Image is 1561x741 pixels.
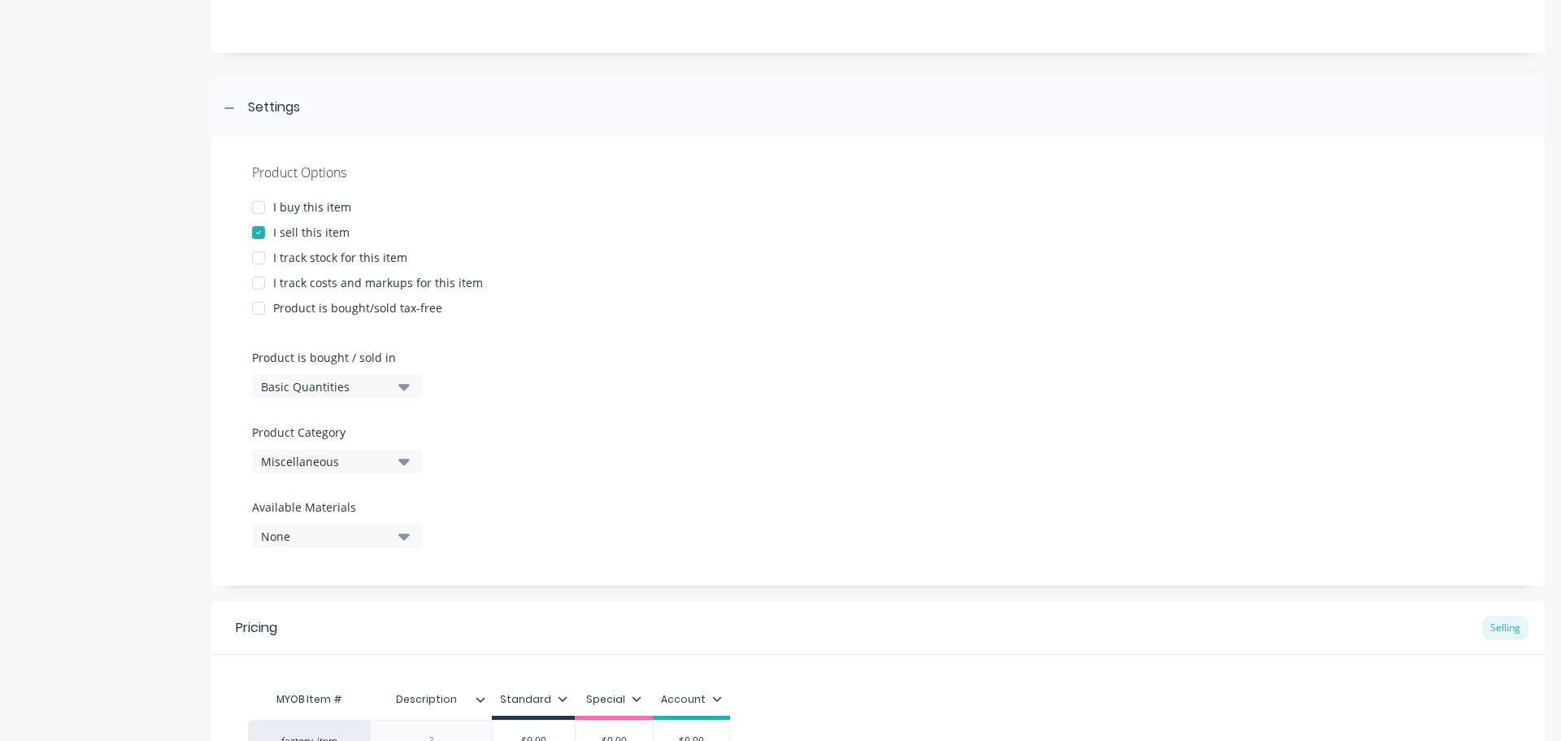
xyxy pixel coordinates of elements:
label: Product is bought / sold in [252,349,415,366]
div: MYOB Item # [248,683,370,716]
div: Account [661,692,722,707]
div: Special [586,692,641,707]
div: I buy this item [273,198,351,216]
div: Standard [500,692,567,707]
div: Product is bought/sold tax-free [273,299,442,316]
div: Product Options [252,163,1504,182]
div: Settings [248,98,300,118]
button: Miscellaneous [252,449,423,473]
div: I track stock for this item [273,249,407,266]
div: Description [370,679,482,720]
div: Basic Quantities [261,378,391,395]
button: Basic Quantities [252,374,423,399]
div: I sell this item [273,224,350,241]
div: I track costs and markups for this item [273,274,483,291]
div: Miscellaneous [261,453,391,470]
div: None [261,528,391,545]
div: Pricing [236,618,277,638]
label: Product Category [252,424,415,441]
div: Selling [1482,616,1528,640]
div: Description [370,683,492,716]
label: Available Materials [252,499,423,516]
button: None [252,524,423,548]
